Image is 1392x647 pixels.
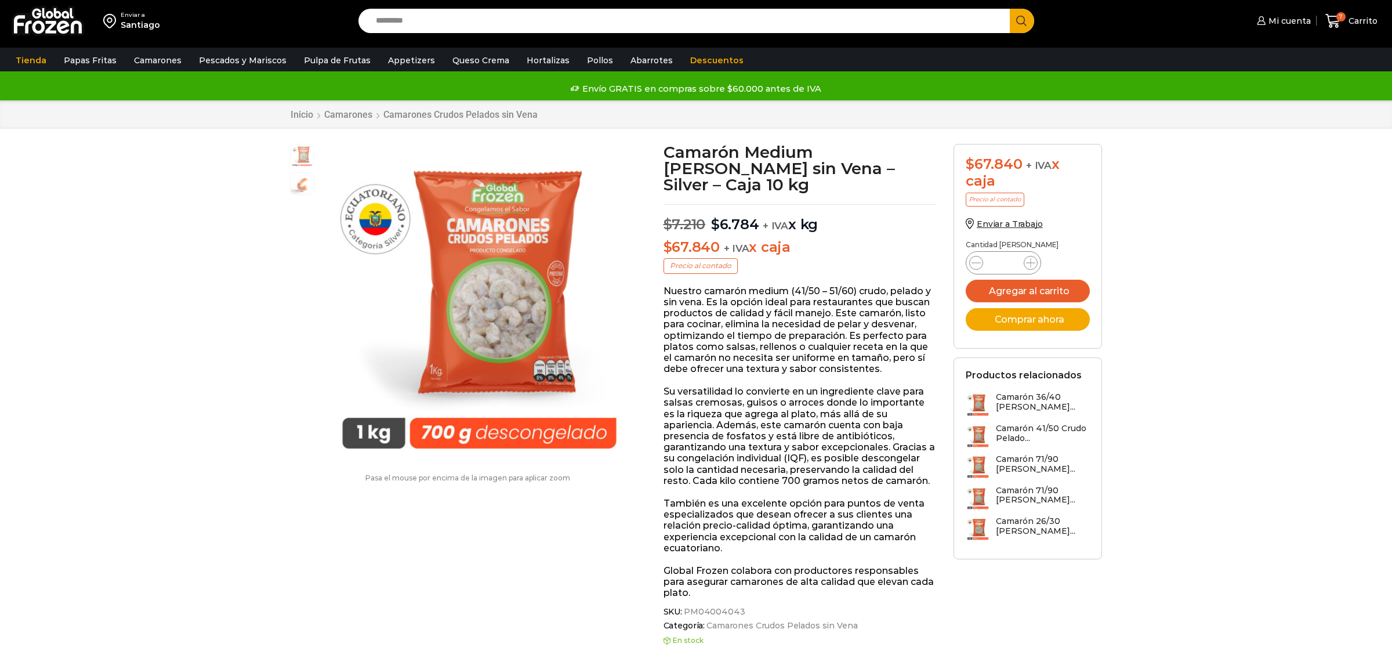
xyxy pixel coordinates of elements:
span: camaron-sin-cascara [291,173,314,196]
div: Enviar a [121,11,160,19]
a: Appetizers [382,49,441,71]
a: Camarones Crudos Pelados sin Vena [705,621,857,631]
input: Product quantity [992,255,1014,271]
span: + IVA [1026,160,1052,171]
span: PM04004043 [682,607,745,617]
h1: Camarón Medium [PERSON_NAME] sin Vena – Silver – Caja 10 kg [664,144,937,193]
a: Camarón 36/40 [PERSON_NAME]... [966,392,1090,417]
a: Camarón 26/30 [PERSON_NAME]... [966,516,1090,541]
span: $ [664,238,672,255]
h3: Camarón 71/90 [PERSON_NAME]... [996,454,1090,474]
a: Camarón 41/50 Crudo Pelado... [966,424,1090,449]
span: Categoría: [664,621,937,631]
p: Precio al contado [966,193,1024,207]
h3: Camarón 36/40 [PERSON_NAME]... [996,392,1090,412]
button: Agregar al carrito [966,280,1090,302]
a: Papas Fritas [58,49,122,71]
p: En stock [664,637,937,645]
a: Mi cuenta [1254,9,1311,32]
span: + IVA [724,243,749,254]
p: Precio al contado [664,258,738,273]
a: Camarones [128,49,187,71]
span: Enviar a Trabajo [977,219,1043,229]
bdi: 67.840 [664,238,720,255]
span: Carrito [1346,15,1377,27]
h3: Camarón 41/50 Crudo Pelado... [996,424,1090,443]
p: También es una excelente opción para puntos de venta especializados que desean ofrecer a sus clie... [664,498,937,554]
a: Camarones Crudos Pelados sin Vena [383,109,538,120]
a: Pulpa de Frutas [298,49,376,71]
span: PM04004043 [291,144,314,168]
p: x caja [664,239,937,256]
span: $ [966,156,974,172]
a: Enviar a Trabajo [966,219,1043,229]
a: 7 Carrito [1322,8,1380,35]
span: 7 [1336,12,1346,21]
p: Global Frozen colabora con productores responsables para asegurar camarones de alta calidad que e... [664,565,937,599]
bdi: 7.210 [664,216,706,233]
span: Mi cuenta [1266,15,1311,27]
img: address-field-icon.svg [103,11,121,31]
button: Comprar ahora [966,308,1090,331]
p: Su versatilidad lo convierte en un ingrediente clave para salsas cremosas, guisos o arroces donde... [664,386,937,486]
p: Nuestro camarón medium (41/50 – 51/60) crudo, pelado y sin vena. Es la opción ideal para restaura... [664,285,937,375]
h3: Camarón 26/30 [PERSON_NAME]... [996,516,1090,536]
span: SKU: [664,607,937,617]
span: $ [711,216,720,233]
a: Tienda [10,49,52,71]
h2: Productos relacionados [966,370,1082,381]
bdi: 67.840 [966,156,1022,172]
a: Hortalizas [521,49,575,71]
a: Camarón 71/90 [PERSON_NAME]... [966,454,1090,479]
div: Santiago [121,19,160,31]
a: Camarones [324,109,373,120]
bdi: 6.784 [711,216,759,233]
a: Inicio [290,109,314,120]
div: x caja [966,156,1090,190]
a: Queso Crema [447,49,515,71]
a: Abarrotes [625,49,679,71]
span: + IVA [763,220,788,232]
p: x kg [664,204,937,233]
a: Descuentos [684,49,749,71]
a: Pescados y Mariscos [193,49,292,71]
p: Cantidad [PERSON_NAME] [966,241,1090,249]
p: Pasa el mouse por encima de la imagen para aplicar zoom [290,474,646,482]
a: Camarón 71/90 [PERSON_NAME]... [966,486,1090,511]
h3: Camarón 71/90 [PERSON_NAME]... [996,486,1090,505]
a: Pollos [581,49,619,71]
button: Search button [1010,9,1034,33]
span: $ [664,216,672,233]
nav: Breadcrumb [290,109,538,120]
